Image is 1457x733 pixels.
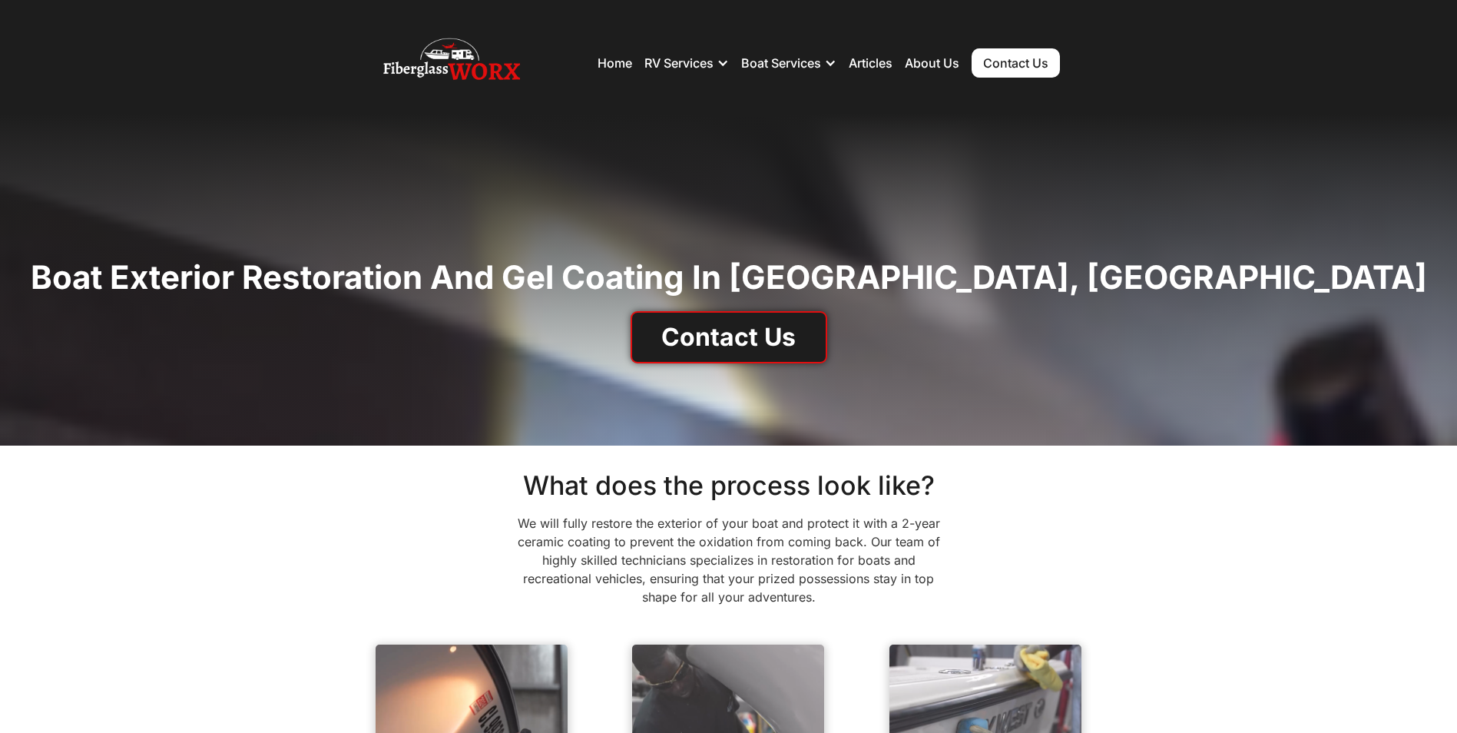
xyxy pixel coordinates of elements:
[598,55,632,71] a: Home
[644,55,714,71] div: RV Services
[31,257,1427,298] h1: Boat exterior Restoration and Gel Coating in [GEOGRAPHIC_DATA], [GEOGRAPHIC_DATA]
[905,55,959,71] a: About Us
[849,55,892,71] a: Articles
[383,32,520,94] img: Fiberglass Worx - RV and Boat repair, RV Roof, RV and Boat Detailing Company Logo
[368,470,1090,502] h2: What does the process look like?
[644,40,729,86] div: RV Services
[741,40,836,86] div: Boat Services
[631,311,827,363] a: Contact Us
[518,514,940,606] p: We will fully restore the exterior of your boat and protect it with a 2-year ceramic coating to p...
[972,48,1060,78] a: Contact Us
[741,55,821,71] div: Boat Services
